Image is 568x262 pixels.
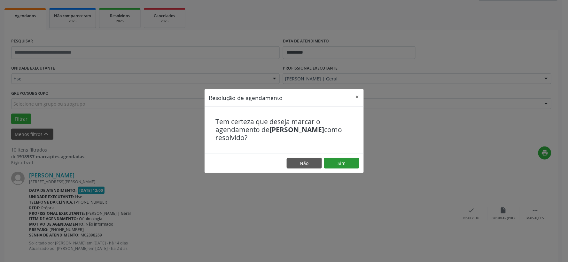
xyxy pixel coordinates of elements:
b: [PERSON_NAME] [270,125,324,134]
h4: Tem certeza que deseja marcar o agendamento de como resolvido? [216,118,353,142]
button: Sim [324,158,359,169]
button: Close [351,89,364,105]
h5: Resolução de agendamento [209,94,283,102]
button: Não [287,158,322,169]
